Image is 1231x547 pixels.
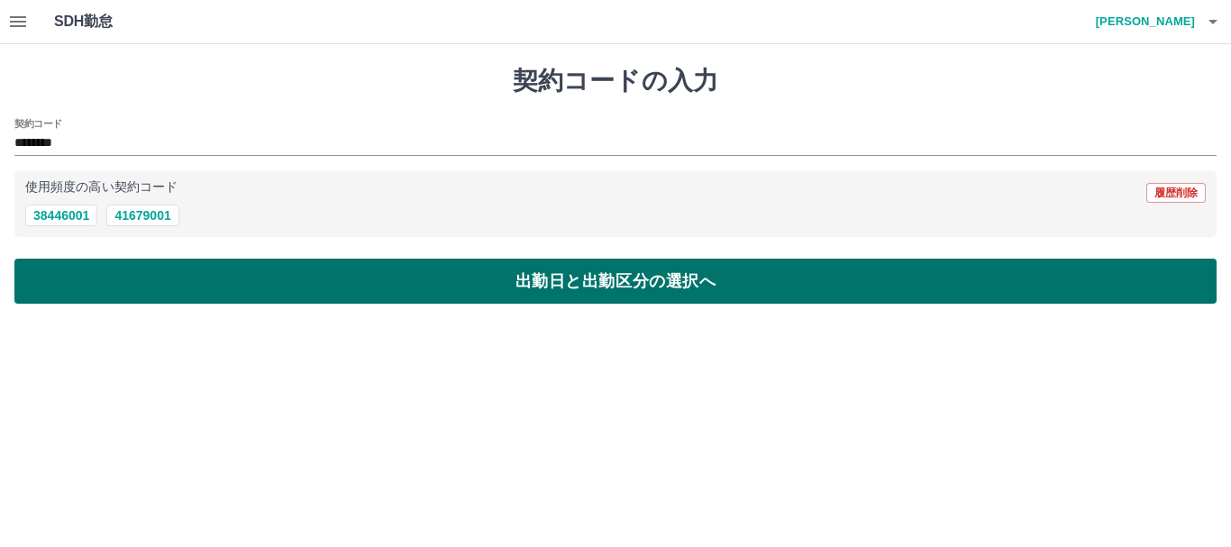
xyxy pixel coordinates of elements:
h2: 契約コード [14,116,62,131]
p: 使用頻度の高い契約コード [25,181,178,194]
button: 履歴削除 [1146,183,1206,203]
button: 41679001 [106,205,178,226]
button: 出勤日と出勤区分の選択へ [14,259,1217,304]
button: 38446001 [25,205,97,226]
h1: 契約コードの入力 [14,66,1217,96]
